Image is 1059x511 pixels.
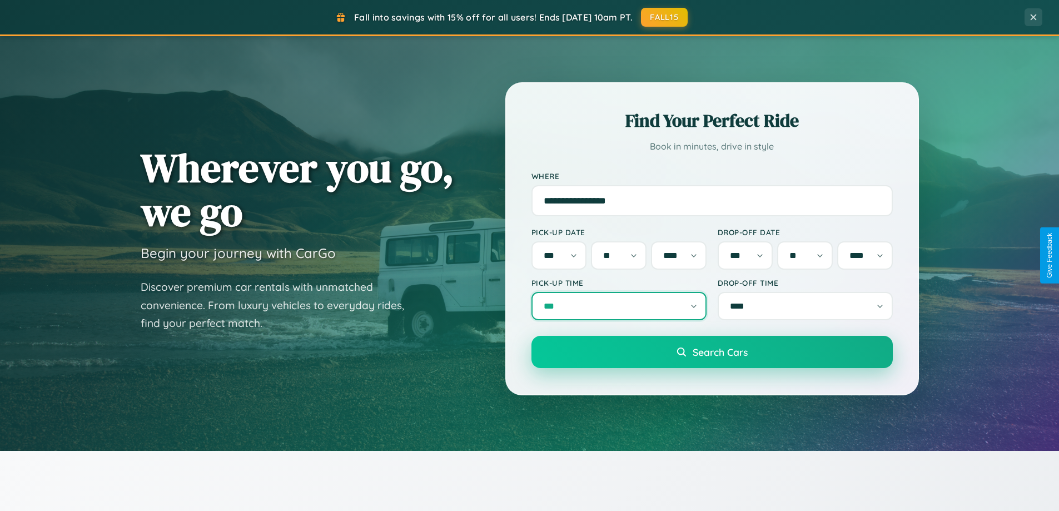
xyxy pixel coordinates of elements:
h3: Begin your journey with CarGo [141,245,336,261]
div: Give Feedback [1046,233,1053,278]
button: FALL15 [641,8,688,27]
label: Drop-off Time [718,278,893,287]
label: Drop-off Date [718,227,893,237]
label: Where [531,171,893,181]
p: Discover premium car rentals with unmatched convenience. From luxury vehicles to everyday rides, ... [141,278,419,333]
p: Book in minutes, drive in style [531,138,893,155]
span: Search Cars [693,346,748,358]
h1: Wherever you go, we go [141,146,454,234]
label: Pick-up Date [531,227,707,237]
span: Fall into savings with 15% off for all users! Ends [DATE] 10am PT. [354,12,633,23]
button: Search Cars [531,336,893,368]
h2: Find Your Perfect Ride [531,108,893,133]
label: Pick-up Time [531,278,707,287]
